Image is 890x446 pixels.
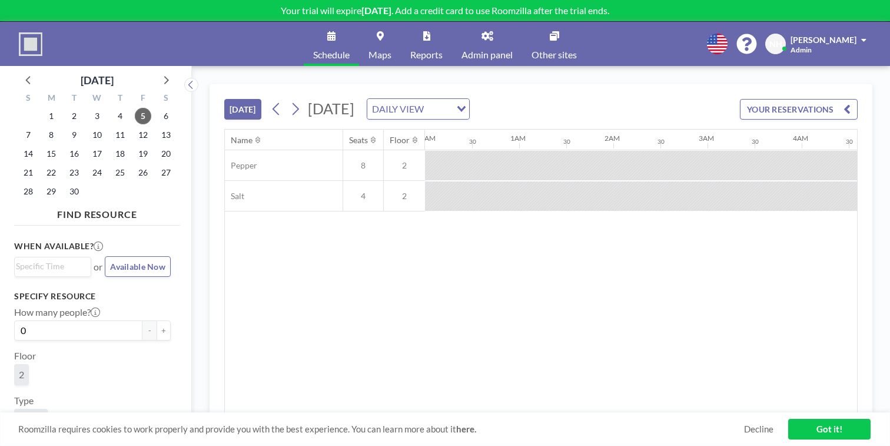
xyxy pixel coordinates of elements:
[158,127,174,143] span: Saturday, September 13, 2025
[313,50,350,60] span: Schedule
[793,134,808,143] div: 4AM
[469,138,476,146] div: 30
[522,22,586,66] a: Other sites
[367,99,469,119] div: Search for option
[135,108,151,124] span: Friday, September 5, 2025
[43,183,59,200] span: Monday, September 29, 2025
[110,262,165,272] span: Available Now
[410,50,443,60] span: Reports
[15,257,91,275] div: Search for option
[135,127,151,143] span: Friday, September 12, 2025
[563,138,570,146] div: 30
[81,72,114,88] div: [DATE]
[89,146,105,162] span: Wednesday, September 17, 2025
[20,127,36,143] span: Sunday, September 7, 2025
[370,101,426,117] span: DAILY VIEW
[452,22,522,66] a: Admin panel
[788,419,871,440] a: Got it!
[401,22,452,66] a: Reports
[157,321,171,341] button: +
[699,134,714,143] div: 3AM
[112,146,128,162] span: Thursday, September 18, 2025
[135,146,151,162] span: Friday, September 19, 2025
[14,350,36,362] label: Floor
[384,191,425,201] span: 2
[66,108,82,124] span: Tuesday, September 2, 2025
[89,127,105,143] span: Wednesday, September 10, 2025
[532,50,577,60] span: Other sites
[20,164,36,181] span: Sunday, September 21, 2025
[112,164,128,181] span: Thursday, September 25, 2025
[308,100,354,117] span: [DATE]
[14,204,180,220] h4: FIND RESOURCE
[343,160,383,171] span: 8
[359,22,401,66] a: Maps
[384,160,425,171] span: 2
[158,108,174,124] span: Saturday, September 6, 2025
[43,127,59,143] span: Monday, September 8, 2025
[131,91,154,107] div: F
[791,45,812,54] span: Admin
[158,146,174,162] span: Saturday, September 20, 2025
[304,22,359,66] a: Schedule
[20,146,36,162] span: Sunday, September 14, 2025
[349,135,368,146] div: Seats
[225,160,257,171] span: Pepper
[112,127,128,143] span: Thursday, September 11, 2025
[142,321,157,341] button: -
[66,146,82,162] span: Tuesday, September 16, 2025
[769,39,782,49] span: NH
[390,135,410,146] div: Floor
[231,135,253,146] div: Name
[427,101,450,117] input: Search for option
[108,91,131,107] div: T
[43,108,59,124] span: Monday, September 1, 2025
[14,395,34,407] label: Type
[105,256,171,277] button: Available Now
[605,134,620,143] div: 2AM
[744,424,773,435] a: Decline
[154,91,177,107] div: S
[89,108,105,124] span: Wednesday, September 3, 2025
[158,164,174,181] span: Saturday, September 27, 2025
[63,91,86,107] div: T
[14,306,100,318] label: How many people?
[86,91,109,107] div: W
[89,164,105,181] span: Wednesday, September 24, 2025
[225,191,244,201] span: Salt
[19,32,42,56] img: organization-logo
[66,164,82,181] span: Tuesday, September 23, 2025
[846,138,853,146] div: 30
[361,5,391,16] b: [DATE]
[416,134,436,143] div: 12AM
[368,50,391,60] span: Maps
[40,91,63,107] div: M
[224,99,261,120] button: [DATE]
[19,369,24,381] span: 2
[66,127,82,143] span: Tuesday, September 9, 2025
[740,99,858,120] button: YOUR RESERVATIONS
[94,261,102,273] span: or
[14,291,171,302] h3: Specify resource
[112,108,128,124] span: Thursday, September 4, 2025
[16,260,84,273] input: Search for option
[461,50,513,60] span: Admin panel
[66,183,82,200] span: Tuesday, September 30, 2025
[510,134,526,143] div: 1AM
[43,164,59,181] span: Monday, September 22, 2025
[343,191,383,201] span: 4
[657,138,665,146] div: 30
[752,138,759,146] div: 30
[20,183,36,200] span: Sunday, September 28, 2025
[135,164,151,181] span: Friday, September 26, 2025
[43,146,59,162] span: Monday, September 15, 2025
[791,35,856,45] span: [PERSON_NAME]
[456,424,476,434] a: here.
[18,424,744,435] span: Roomzilla requires cookies to work properly and provide you with the best experience. You can lea...
[17,91,40,107] div: S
